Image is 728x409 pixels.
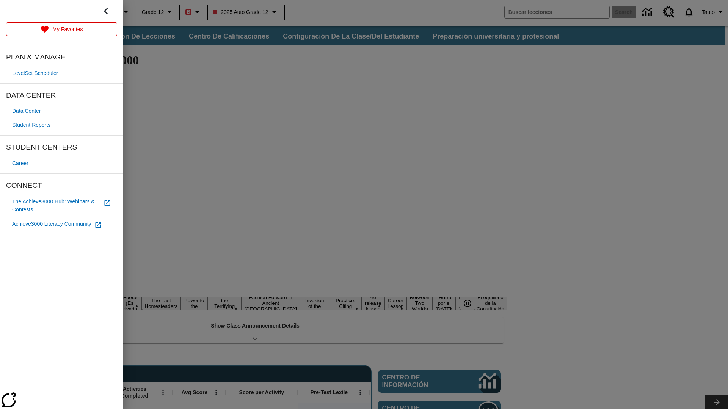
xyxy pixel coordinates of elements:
[6,22,117,36] a: My Favorites
[52,25,83,33] p: My Favorites
[6,104,117,118] a: Data Center
[6,195,117,217] a: The Achieve3000 Hub: Webinars &amp; Contests, se abrirá en una nueva pestaña del navegador
[12,69,58,77] span: LevelSet Scheduler
[6,52,117,63] span: PLAN & MANAGE
[6,180,117,192] span: CONNECT
[12,159,28,167] span: Career
[6,118,117,132] a: Student Reports
[6,90,117,101] span: DATA CENTER
[6,66,117,80] a: LevelSet Scheduler
[12,198,100,214] span: The Achieve3000 Hub: Webinars & Contests
[12,121,50,129] span: Student Reports
[12,107,41,115] span: Data Center
[12,220,91,228] span: Achieve3000 Literacy Community
[6,142,117,153] span: STUDENT CENTERS
[6,217,117,232] a: Achieve3000 Literacy Community, se abrirá en una nueva pestaña del navegador
[6,156,117,170] a: Career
